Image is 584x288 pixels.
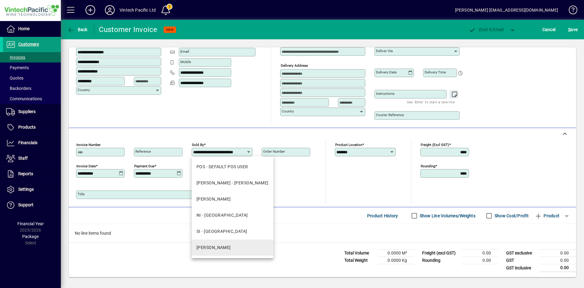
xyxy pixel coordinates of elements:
[493,213,529,219] label: Show Cost/Profit
[567,24,579,35] button: Save
[66,24,89,35] button: Back
[376,91,395,96] mat-label: Instructions
[81,5,100,16] button: Add
[479,27,482,32] span: P
[120,5,156,15] div: Vintech Pacific Ltd
[421,143,449,147] mat-label: Freight (excl GST)
[153,37,163,47] button: Copy to Delivery address
[78,88,90,92] mat-label: Country
[18,202,33,207] span: Support
[18,171,33,176] span: Reports
[18,42,39,47] span: Customers
[192,223,273,240] mat-option: SI - South Island
[263,149,285,154] mat-label: Order number
[541,24,557,35] button: Cancel
[3,120,61,135] a: Products
[455,5,558,15] div: [PERSON_NAME] [EMAIL_ADDRESS][DOMAIN_NAME]
[462,250,498,257] td: 0.00
[3,135,61,151] a: Financials
[61,24,94,35] app-page-header-button: Back
[69,224,576,243] div: No line items found
[335,143,362,147] mat-label: Product location
[6,86,31,91] span: Backorders
[503,250,540,257] td: GST exclusive
[540,257,576,264] td: 0.00
[17,221,44,226] span: Financial Year
[3,83,61,94] a: Backorders
[3,62,61,73] a: Payments
[18,26,30,31] span: Home
[196,212,248,219] div: NI - [GEOGRAPHIC_DATA]
[76,164,96,168] mat-label: Invoice date
[3,166,61,182] a: Reports
[564,1,576,21] a: Knowledge Base
[378,257,414,264] td: 0.0000 Kg
[419,257,462,264] td: Rounding
[465,24,507,35] button: Post & Email
[192,143,204,147] mat-label: Sold by
[192,175,273,191] mat-option: JESS - Jessica Jones
[503,264,540,272] td: GST inclusive
[341,250,378,257] td: Total Volume
[376,70,397,74] mat-label: Delivery date
[462,257,498,264] td: 0.00
[196,228,247,235] div: SI - [GEOGRAPHIC_DATA]
[376,113,404,117] mat-label: Courier Reference
[540,264,576,272] td: 0.00
[540,250,576,257] td: 0.00
[3,182,61,197] a: Settings
[3,94,61,104] a: Communications
[196,244,231,251] div: [PERSON_NAME]
[407,98,455,105] mat-hint: Use 'Enter' to start a new line
[22,234,39,239] span: Package
[3,104,61,119] a: Suppliers
[180,60,191,64] mat-label: Mobile
[367,211,398,221] span: Product History
[99,25,158,34] div: Customer Invoice
[468,27,504,32] span: ost & Email
[18,156,28,161] span: Staff
[341,257,378,264] td: Total Weight
[6,65,29,70] span: Payments
[365,210,401,221] button: Product History
[376,49,393,53] mat-label: Deliver via
[6,55,25,60] span: Invoices
[3,52,61,62] a: Invoices
[135,149,151,154] mat-label: Reference
[18,125,36,130] span: Products
[3,21,61,37] a: Home
[568,27,571,32] span: S
[535,211,559,221] span: Product
[180,49,189,54] mat-label: Email
[196,164,248,170] div: POS - DEFAULT POS USER
[192,240,273,256] mat-option: TANYA - Tanya Prosser
[3,197,61,213] a: Support
[378,250,414,257] td: 0.0000 M³
[421,164,435,168] mat-label: Rounding
[3,151,61,166] a: Staff
[67,27,88,32] span: Back
[78,192,85,196] mat-label: Title
[6,76,23,80] span: Quotes
[419,213,475,219] label: Show Line Volumes/Weights
[18,109,36,114] span: Suppliers
[532,210,562,221] button: Product
[134,164,155,168] mat-label: Payment due
[196,180,269,186] div: [PERSON_NAME] - [PERSON_NAME]
[425,70,446,74] mat-label: Delivery time
[503,257,540,264] td: GST
[192,207,273,223] mat-option: NI - North Island
[542,25,556,34] span: Cancel
[192,159,273,175] mat-option: POS - DEFAULT POS USER
[100,5,120,16] button: Profile
[196,196,231,202] div: [PERSON_NAME]
[18,187,34,192] span: Settings
[3,73,61,83] a: Quotes
[192,191,273,207] mat-option: MARGARET - Margaret Whye
[18,140,37,145] span: Financials
[419,250,462,257] td: Freight (excl GST)
[166,28,174,32] span: NEW
[282,109,294,113] mat-label: Country
[76,143,101,147] mat-label: Invoice number
[568,25,578,34] span: ave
